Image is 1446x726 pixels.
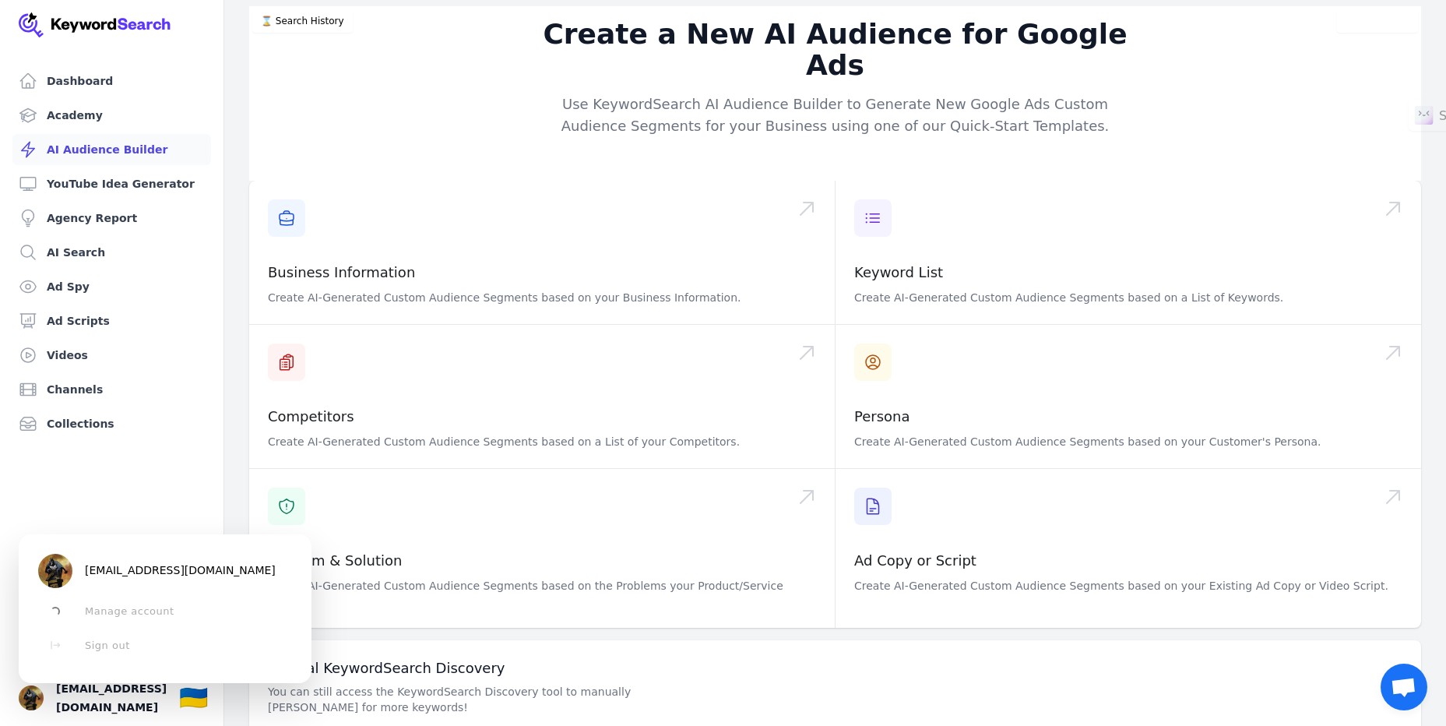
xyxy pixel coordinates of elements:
a: Ad Spy [12,271,211,302]
a: Academy [12,100,211,131]
a: Problem & Solution [268,552,402,569]
a: YouTube Idea Generator [12,168,211,199]
a: Channels [12,374,211,405]
span: [EMAIL_ADDRESS][DOMAIN_NAME] [56,679,167,717]
a: Ad Scripts [12,305,211,337]
h2: Create a New AI Audience for Google Ads [537,19,1135,81]
div: User button popover [19,534,311,683]
a: Videos [12,340,211,371]
a: AI Audience Builder [12,134,211,165]
button: Close user button [19,685,44,710]
a: Persona [854,408,910,425]
span: [EMAIL_ADDRESS][DOMAIN_NAME] [85,564,276,578]
button: Video Tutorial [1337,9,1418,33]
a: AI Search [12,237,211,268]
a: Competitors [268,408,354,425]
a: Ad Copy or Script [854,552,976,569]
a: Agency Report [12,203,211,234]
a: Collections [12,408,211,439]
a: Dashboard [12,65,211,97]
img: Your Company [19,12,171,37]
div: Відкритий чат [1381,664,1427,710]
h3: Manual KeywordSearch Discovery [268,659,1402,678]
div: 🇺🇦 [179,684,208,712]
p: You can still access the KeywordSearch Discovery tool to manually [PERSON_NAME] for more keywords! [268,684,716,715]
a: Keyword List [854,264,943,280]
button: ⌛️ Search History [252,9,353,33]
p: Use KeywordSearch AI Audience Builder to Generate New Google Ads Custom Audience Segments for you... [537,93,1135,137]
a: Business Information [268,264,415,280]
